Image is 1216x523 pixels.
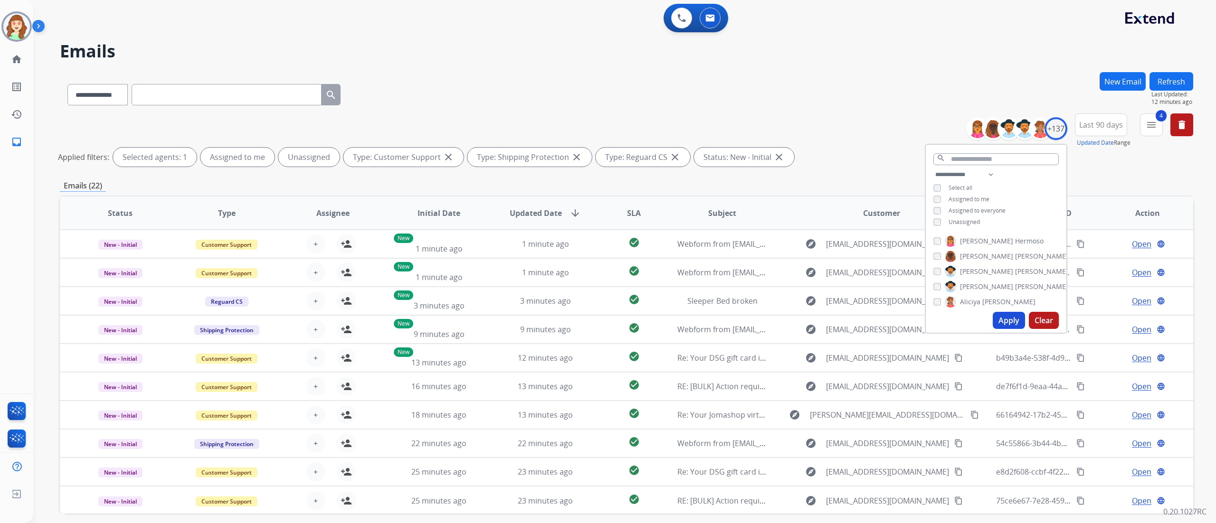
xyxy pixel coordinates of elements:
[677,381,918,392] span: RE: [BULK] Action required: Extend claim approved for replacement
[1156,110,1167,121] span: 4
[627,207,641,219] span: SLA
[306,348,325,367] button: +
[669,151,681,163] mat-icon: close
[510,207,562,219] span: Updated Date
[341,238,352,250] mat-icon: person_add
[996,324,1140,335] span: 1b5eef62-4240-472b-8ea3-a47c5903cc97
[196,467,257,477] span: Customer Support
[628,494,640,505] mat-icon: check_circle
[1132,409,1151,420] span: Open
[805,324,817,335] mat-icon: explore
[1076,297,1085,305] mat-icon: content_copy
[467,148,592,167] div: Type: Shipping Protection
[1157,496,1165,505] mat-icon: language
[394,319,413,328] p: New
[628,436,640,448] mat-icon: check_circle
[1075,113,1127,136] button: Last 90 days
[196,240,257,250] span: Customer Support
[522,267,569,278] span: 1 minute ago
[1132,267,1151,278] span: Open
[313,495,318,506] span: +
[411,357,466,368] span: 13 minutes ago
[98,325,142,335] span: New - Initial
[960,282,1013,291] span: [PERSON_NAME]
[677,495,918,506] span: RE: [BULK] Action required: Extend claim approved for replacement
[60,42,1193,61] h2: Emails
[306,291,325,310] button: +
[341,381,352,392] mat-icon: person_add
[826,352,949,364] span: [EMAIL_ADDRESS][DOMAIN_NAME]
[306,263,325,282] button: +
[11,136,22,148] mat-icon: inbox
[949,195,989,203] span: Assigned to me
[1132,438,1151,449] span: Open
[313,238,318,250] span: +
[341,352,352,364] mat-icon: person_add
[937,154,945,162] mat-icon: search
[98,467,142,477] span: New - Initial
[325,89,337,101] mat-icon: search
[1176,119,1187,131] mat-icon: delete
[306,491,325,510] button: +
[306,234,325,253] button: +
[98,496,142,506] span: New - Initial
[1157,268,1165,277] mat-icon: language
[343,148,464,167] div: Type: Customer Support
[1157,467,1165,476] mat-icon: language
[826,381,949,392] span: [EMAIL_ADDRESS][DOMAIN_NAME]
[1077,139,1114,147] button: Updated Date
[518,381,573,392] span: 13 minutes ago
[313,352,318,364] span: +
[1076,496,1085,505] mat-icon: content_copy
[1076,354,1085,362] mat-icon: content_copy
[411,438,466,448] span: 22 minutes ago
[414,300,465,311] span: 3 minutes ago
[196,382,257,392] span: Customer Support
[1140,113,1163,136] button: 4
[278,148,340,167] div: Unassigned
[826,295,949,307] span: [EMAIL_ADDRESS][DOMAIN_NAME]
[960,297,980,307] span: Aliciya
[996,239,1140,249] span: a3a62078-42de-44ca-a5e0-1913fb1ec609
[1015,236,1044,246] span: Hermoso
[970,411,979,419] mat-icon: content_copy
[108,207,133,219] span: Status
[677,267,893,278] span: Webform from [EMAIL_ADDRESS][DOMAIN_NAME] on [DATE]
[341,409,352,420] mat-icon: person_add
[628,322,640,334] mat-icon: check_circle
[1132,352,1151,364] span: Open
[416,272,463,282] span: 1 minute ago
[805,466,817,477] mat-icon: explore
[1157,297,1165,305] mat-icon: language
[1077,139,1130,147] span: Range
[826,466,949,477] span: [EMAIL_ADDRESS][DOMAIN_NAME]
[414,329,465,339] span: 9 minutes ago
[1132,295,1151,307] span: Open
[982,297,1035,307] span: [PERSON_NAME]
[805,438,817,449] mat-icon: explore
[411,381,466,392] span: 16 minutes ago
[805,381,817,392] mat-icon: explore
[687,296,758,306] span: Sleeper Bed broken
[1157,411,1165,419] mat-icon: language
[1076,268,1085,277] mat-icon: content_copy
[628,379,640,391] mat-icon: check_circle
[805,295,817,307] mat-icon: explore
[805,352,817,364] mat-icon: explore
[596,148,690,167] div: Type: Reguard CS
[708,207,736,219] span: Subject
[113,148,197,167] div: Selected agents: 1
[996,438,1143,448] span: 54c55866-3b44-4b03-920b-91e84ecea6a1
[218,207,236,219] span: Type
[306,462,325,481] button: +
[1157,240,1165,248] mat-icon: language
[341,267,352,278] mat-icon: person_add
[628,237,640,248] mat-icon: check_circle
[313,438,318,449] span: +
[306,320,325,339] button: +
[98,439,142,449] span: New - Initial
[1100,72,1146,91] button: New Email
[996,410,1140,420] span: 66164942-17b2-453a-996f-363e183910c4
[677,410,814,420] span: Re: Your Jomashop virtual card is here
[205,297,248,307] span: Reguard CS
